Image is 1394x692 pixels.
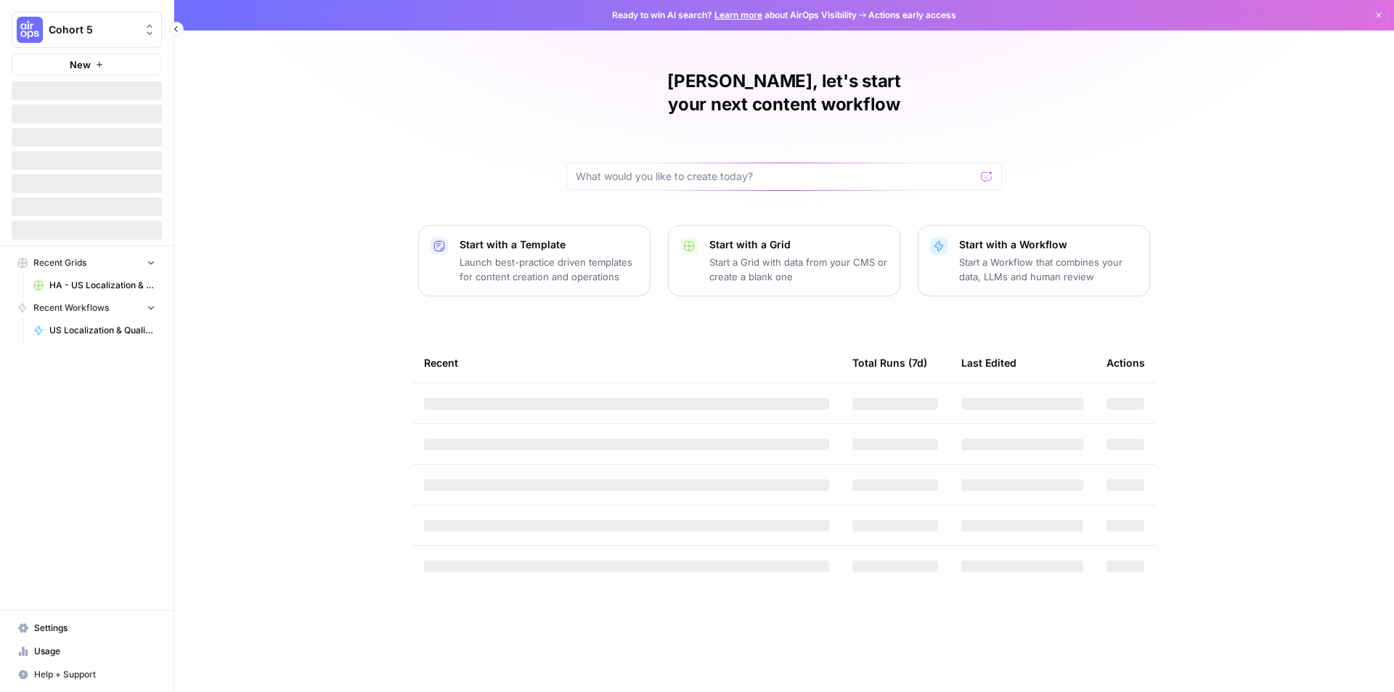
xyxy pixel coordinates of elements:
[34,645,155,658] span: Usage
[566,70,1002,116] h1: [PERSON_NAME], let's start your next content workflow
[49,279,155,292] span: HA - US Localization & Quality Check
[70,57,91,72] span: New
[34,622,155,635] span: Settings
[12,663,162,686] button: Help + Support
[714,9,762,20] a: Learn more
[959,255,1138,284] p: Start a Workflow that combines your data, LLMs and human review
[12,12,162,48] button: Workspace: Cohort 5
[852,343,927,383] div: Total Runs (7d)
[17,17,43,43] img: Cohort 5 Logo
[709,255,888,284] p: Start a Grid with data from your CMS or create a blank one
[918,225,1150,296] button: Start with a WorkflowStart a Workflow that combines your data, LLMs and human review
[49,23,136,37] span: Cohort 5
[460,237,638,252] p: Start with a Template
[868,9,956,22] span: Actions early access
[668,225,900,296] button: Start with a GridStart a Grid with data from your CMS or create a blank one
[576,169,975,184] input: What would you like to create today?
[1106,343,1145,383] div: Actions
[961,343,1016,383] div: Last Edited
[33,301,109,314] span: Recent Workflows
[27,319,162,342] a: US Localization & Quality Check
[12,252,162,274] button: Recent Grids
[959,237,1138,252] p: Start with a Workflow
[612,9,857,22] span: Ready to win AI search? about AirOps Visibility
[49,324,155,337] span: US Localization & Quality Check
[418,225,651,296] button: Start with a TemplateLaunch best-practice driven templates for content creation and operations
[12,616,162,640] a: Settings
[12,297,162,319] button: Recent Workflows
[34,668,155,681] span: Help + Support
[460,255,638,284] p: Launch best-practice driven templates for content creation and operations
[12,640,162,663] a: Usage
[33,256,86,269] span: Recent Grids
[12,54,162,76] button: New
[709,237,888,252] p: Start with a Grid
[27,274,162,297] a: HA - US Localization & Quality Check
[424,343,829,383] div: Recent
